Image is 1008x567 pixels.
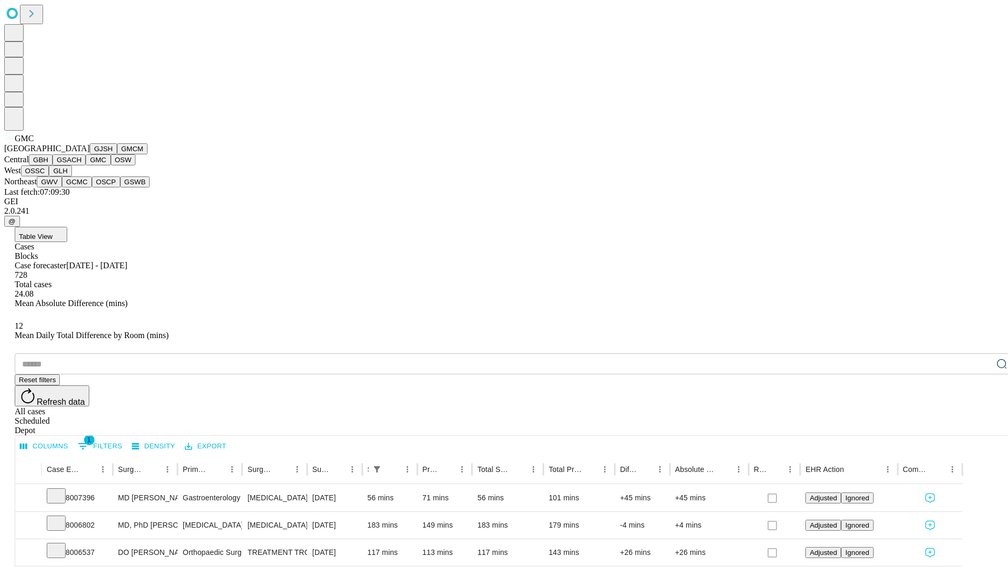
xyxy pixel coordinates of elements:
[653,462,667,477] button: Menu
[37,397,85,406] span: Refresh data
[15,385,89,406] button: Refresh data
[731,462,746,477] button: Menu
[247,485,301,511] div: [MEDICAL_DATA], FLEXIBLE, TRANSNASAL; DIAGNOSTIC, INCLUDING COLLECTION OF SPECIMEN(S) BY BRUSHING...
[549,465,582,474] div: Total Predicted Duration
[638,462,653,477] button: Sort
[675,485,743,511] div: +45 mins
[275,462,290,477] button: Sort
[15,374,60,385] button: Reset filters
[4,216,20,227] button: @
[111,154,136,165] button: OSW
[15,321,23,330] span: 12
[37,176,62,187] button: GWV
[210,462,225,477] button: Sort
[81,462,96,477] button: Sort
[423,485,467,511] div: 71 mins
[423,539,467,566] div: 113 mins
[841,492,873,503] button: Ignored
[880,462,895,477] button: Menu
[145,462,160,477] button: Sort
[597,462,612,477] button: Menu
[385,462,400,477] button: Sort
[620,512,665,539] div: -4 mins
[423,465,439,474] div: Predicted In Room Duration
[477,465,510,474] div: Total Scheduled Duration
[620,539,665,566] div: +26 mins
[945,462,960,477] button: Menu
[247,539,301,566] div: TREATMENT TROCHANTERIC [MEDICAL_DATA] FRACTURE INTERMEDULLARY ROD
[805,520,841,531] button: Adjusted
[90,143,117,154] button: GJSH
[440,462,455,477] button: Sort
[183,485,237,511] div: Gastroenterology
[4,197,1004,206] div: GEI
[92,176,120,187] button: OSCP
[423,512,467,539] div: 149 mins
[4,155,29,164] span: Central
[930,462,945,477] button: Sort
[583,462,597,477] button: Sort
[47,539,108,566] div: 8006537
[549,485,610,511] div: 101 mins
[477,539,538,566] div: 117 mins
[84,435,94,445] span: 1
[62,176,92,187] button: GCMC
[19,233,52,240] span: Table View
[118,485,172,511] div: MD [PERSON_NAME]
[367,465,369,474] div: Scheduled In Room Duration
[118,465,144,474] div: Surgeon Name
[526,462,541,477] button: Menu
[20,489,36,508] button: Expand
[17,438,71,455] button: Select columns
[182,438,229,455] button: Export
[312,465,329,474] div: Surgery Date
[129,438,178,455] button: Density
[15,134,34,143] span: GMC
[52,154,86,165] button: GSACH
[47,485,108,511] div: 8007396
[675,512,743,539] div: +4 mins
[845,494,869,502] span: Ignored
[118,539,172,566] div: DO [PERSON_NAME] [PERSON_NAME] Do
[75,438,125,455] button: Show filters
[183,465,209,474] div: Primary Service
[183,539,237,566] div: Orthopaedic Surgery
[247,465,274,474] div: Surgery Name
[8,217,16,225] span: @
[183,512,237,539] div: [MEDICAL_DATA]
[805,547,841,558] button: Adjusted
[4,144,90,153] span: [GEOGRAPHIC_DATA]
[675,539,743,566] div: +26 mins
[66,261,127,270] span: [DATE] - [DATE]
[15,261,66,270] span: Case forecaster
[477,485,538,511] div: 56 mins
[845,549,869,556] span: Ignored
[290,462,304,477] button: Menu
[247,512,301,539] div: [MEDICAL_DATA] ARTERIAL; SUPERVISION \T\ INTERPRETATION
[841,520,873,531] button: Ignored
[549,539,610,566] div: 143 mins
[117,143,148,154] button: GMCM
[20,544,36,562] button: Expand
[717,462,731,477] button: Sort
[845,521,869,529] span: Ignored
[367,539,412,566] div: 117 mins
[477,512,538,539] div: 183 mins
[47,465,80,474] div: Case Epic Id
[160,462,175,477] button: Menu
[225,462,239,477] button: Menu
[15,270,27,279] span: 728
[4,177,37,186] span: Northeast
[370,462,384,477] button: Show filters
[15,289,34,298] span: 24.08
[20,517,36,535] button: Expand
[15,227,67,242] button: Table View
[805,492,841,503] button: Adjusted
[783,462,797,477] button: Menu
[49,165,71,176] button: GLH
[4,166,21,175] span: West
[86,154,110,165] button: GMC
[4,206,1004,216] div: 2.0.241
[15,299,128,308] span: Mean Absolute Difference (mins)
[845,462,860,477] button: Sort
